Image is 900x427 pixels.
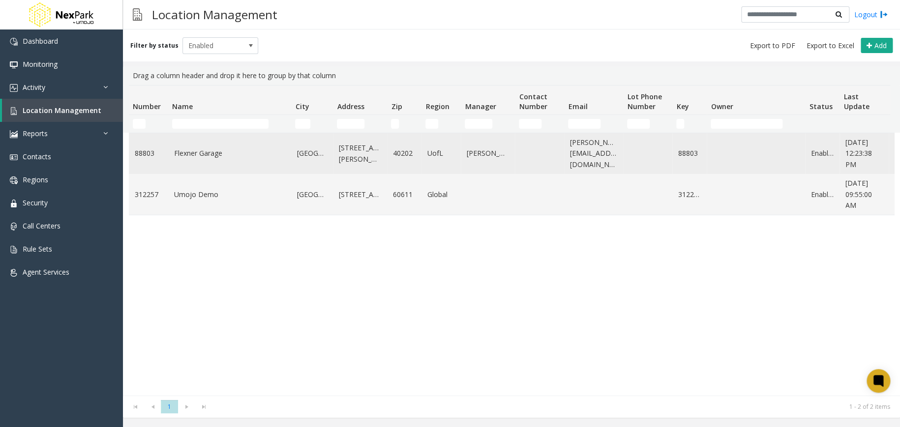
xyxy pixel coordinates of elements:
[23,221,60,230] span: Call Centers
[421,115,461,133] td: Region Filter
[461,115,515,133] td: Manager Filter
[337,102,364,111] span: Address
[519,92,547,111] span: Contact Number
[393,148,416,159] a: 40202
[676,119,684,129] input: Key Filter
[10,84,18,92] img: 'icon'
[183,38,243,54] span: Enabled
[23,106,101,115] span: Location Management
[425,119,438,129] input: Region Filter
[172,102,193,111] span: Name
[10,153,18,161] img: 'icon'
[568,119,600,129] input: Email Filter
[750,41,795,51] span: Export to PDF
[333,115,387,133] td: Address Filter
[840,115,889,133] td: Last Update Filter
[10,107,18,115] img: 'icon'
[861,38,893,54] button: Add
[135,148,162,159] a: 88803
[387,115,421,133] td: Zip Filter
[291,115,333,133] td: City Filter
[133,119,146,129] input: Number Filter
[393,189,416,200] a: 60611
[678,148,701,159] a: 88803
[23,198,48,207] span: Security
[339,189,381,200] a: [STREET_ADDRESS]
[123,85,900,396] div: Data table
[805,115,840,133] td: Status Filter
[391,119,399,129] input: Zip Filter
[23,129,48,138] span: Reports
[23,152,51,161] span: Contacts
[23,59,58,69] span: Monitoring
[129,66,894,85] div: Drag a column header and drop it here to group by that column
[174,148,285,159] a: Flexner Garage
[672,115,707,133] td: Key Filter
[133,2,142,27] img: pageIcon
[10,130,18,138] img: 'icon'
[172,119,269,129] input: Name Filter
[10,199,18,207] img: 'icon'
[218,402,890,411] kendo-pager-info: 1 - 2 of 2 items
[807,41,854,51] span: Export to Excel
[23,244,52,254] span: Rule Sets
[746,39,799,53] button: Export to PDF
[425,102,449,111] span: Region
[2,99,123,122] a: Location Management
[391,102,402,111] span: Zip
[339,142,381,165] a: [STREET_ADDRESS][PERSON_NAME]
[854,9,888,20] a: Logout
[23,36,58,46] span: Dashboard
[568,102,587,111] span: Email
[168,115,291,133] td: Name Filter
[147,2,282,27] h3: Location Management
[707,115,805,133] td: Owner Filter
[465,102,496,111] span: Manager
[811,189,834,200] a: Enabled
[427,148,455,159] a: UofL
[627,92,661,111] span: Lot Phone Number
[130,41,179,50] label: Filter by status
[23,175,48,184] span: Regions
[627,119,650,129] input: Lot Phone Number Filter
[10,223,18,230] img: 'icon'
[10,246,18,254] img: 'icon'
[845,178,872,210] span: [DATE] 09:55:00 AM
[880,9,888,20] img: logout
[845,178,883,211] a: [DATE] 09:55:00 AM
[10,176,18,184] img: 'icon'
[129,115,168,133] td: Number Filter
[161,400,178,413] span: Page 1
[845,137,883,170] a: [DATE] 12:23:38 PM
[711,119,782,129] input: Owner Filter
[519,119,541,129] input: Contact Number Filter
[337,119,364,129] input: Address Filter
[295,102,309,111] span: City
[570,137,617,170] a: [PERSON_NAME][EMAIL_ADDRESS][DOMAIN_NAME]
[811,148,834,159] a: Enabled
[295,119,310,129] input: City Filter
[23,83,45,92] span: Activity
[297,189,327,200] a: [GEOGRAPHIC_DATA]
[23,267,69,277] span: Agent Services
[10,269,18,277] img: 'icon'
[133,102,161,111] span: Number
[10,38,18,46] img: 'icon'
[427,189,455,200] a: Global
[678,189,701,200] a: 312257
[874,41,887,50] span: Add
[623,115,672,133] td: Lot Phone Number Filter
[174,189,285,200] a: Umojo Demo
[843,92,869,111] span: Last Update
[515,115,564,133] td: Contact Number Filter
[564,115,623,133] td: Email Filter
[10,61,18,69] img: 'icon'
[135,189,162,200] a: 312257
[465,119,492,129] input: Manager Filter
[803,39,858,53] button: Export to Excel
[297,148,327,159] a: [GEOGRAPHIC_DATA]
[467,148,509,159] a: [PERSON_NAME]
[805,85,840,115] th: Status
[845,138,872,169] span: [DATE] 12:23:38 PM
[676,102,689,111] span: Key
